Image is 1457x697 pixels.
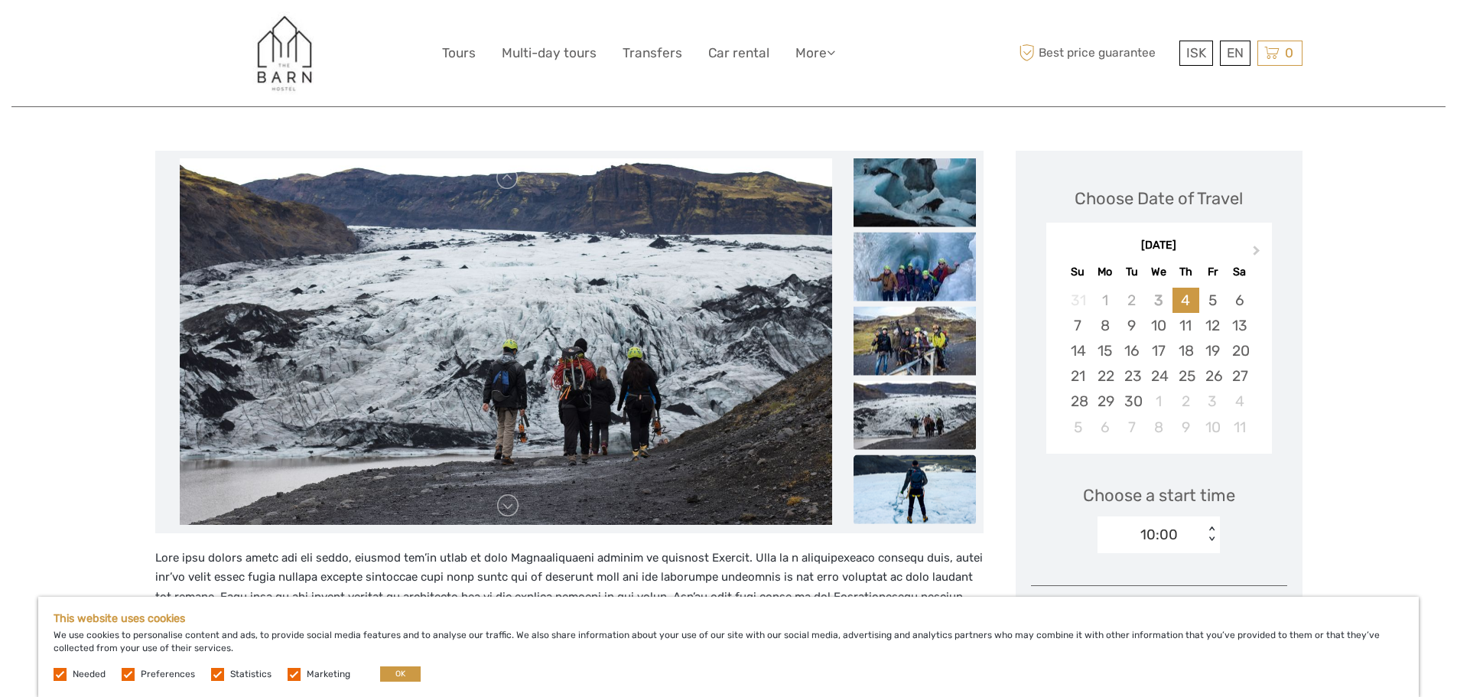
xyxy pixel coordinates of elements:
[1091,262,1118,282] div: Mo
[1091,313,1118,338] div: Choose Monday, September 8th, 2025
[1083,484,1235,507] span: Choose a start time
[1046,238,1272,254] div: [DATE]
[1145,363,1172,389] div: Choose Wednesday, September 24th, 2025
[442,42,476,64] a: Tours
[1246,242,1270,266] button: Next Month
[307,668,350,681] label: Marketing
[1140,525,1178,545] div: 10:00
[1172,338,1199,363] div: Choose Thursday, September 18th, 2025
[73,668,106,681] label: Needed
[795,42,835,64] a: More
[1145,262,1172,282] div: We
[1091,415,1118,440] div: Choose Monday, October 6th, 2025
[1065,288,1091,313] div: Not available Sunday, August 31st, 2025
[1199,262,1226,282] div: Fr
[1226,389,1253,414] div: Choose Saturday, October 4th, 2025
[1065,415,1091,440] div: Choose Sunday, October 5th, 2025
[141,668,195,681] label: Preferences
[1118,262,1145,282] div: Tu
[1226,415,1253,440] div: Choose Saturday, October 11th, 2025
[1172,389,1199,414] div: Choose Thursday, October 2nd, 2025
[1172,363,1199,389] div: Choose Thursday, September 25th, 2025
[854,158,976,226] img: 1fcaab4c209d41e89186eefe8a58b167_slider_thumbnail.jpg
[1065,313,1091,338] div: Choose Sunday, September 7th, 2025
[1199,415,1226,440] div: Choose Friday, October 10th, 2025
[1172,262,1199,282] div: Th
[1145,389,1172,414] div: Choose Wednesday, October 1st, 2025
[1226,363,1253,389] div: Choose Saturday, September 27th, 2025
[1118,313,1145,338] div: Choose Tuesday, September 9th, 2025
[241,11,324,95] img: 822-4d07221c-644f-4af8-be20-45cf39fb8607_logo_big.jpg
[1118,363,1145,389] div: Choose Tuesday, September 23rd, 2025
[1145,415,1172,440] div: Choose Wednesday, October 8th, 2025
[1065,363,1091,389] div: Choose Sunday, September 21st, 2025
[1283,45,1296,60] span: 0
[1172,288,1199,313] div: Choose Thursday, September 4th, 2025
[1220,41,1250,66] div: EN
[176,24,194,42] button: Open LiveChat chat widget
[1205,526,1218,542] div: < >
[38,597,1419,697] div: We use cookies to personalise content and ads, to provide social media features and to analyse ou...
[1016,41,1176,66] span: Best price guarantee
[21,27,173,39] p: We're away right now. Please check back later!
[1145,313,1172,338] div: Choose Wednesday, September 10th, 2025
[708,42,769,64] a: Car rental
[1065,389,1091,414] div: Choose Sunday, September 28th, 2025
[1091,288,1118,313] div: Not available Monday, September 1st, 2025
[1065,338,1091,363] div: Choose Sunday, September 14th, 2025
[1186,45,1206,60] span: ISK
[1118,389,1145,414] div: Choose Tuesday, September 30th, 2025
[1118,338,1145,363] div: Choose Tuesday, September 16th, 2025
[180,158,832,526] img: d71c1fa0fb104248a915be109df765e6_main_slider.jpg
[1199,363,1226,389] div: Choose Friday, September 26th, 2025
[854,232,976,301] img: 5e8e67f64f3949ec998438cc691b5d4c_slider_thumbnail.jpeg
[1226,262,1253,282] div: Sa
[1226,313,1253,338] div: Choose Saturday, September 13th, 2025
[1075,187,1243,210] div: Choose Date of Travel
[1172,313,1199,338] div: Choose Thursday, September 11th, 2025
[854,454,976,523] img: c4af8a1ce66448f6b1e61adb08187a24_slider_thumbnail.png
[1118,415,1145,440] div: Choose Tuesday, October 7th, 2025
[380,666,421,682] button: OK
[623,42,682,64] a: Transfers
[1226,288,1253,313] div: Choose Saturday, September 6th, 2025
[1145,338,1172,363] div: Choose Wednesday, September 17th, 2025
[1091,389,1118,414] div: Choose Monday, September 29th, 2025
[1065,262,1091,282] div: Su
[1226,338,1253,363] div: Choose Saturday, September 20th, 2025
[1091,338,1118,363] div: Choose Monday, September 15th, 2025
[502,42,597,64] a: Multi-day tours
[1172,415,1199,440] div: Choose Thursday, October 9th, 2025
[854,380,976,449] img: d71c1fa0fb104248a915be109df765e6_slider_thumbnail.jpg
[1199,389,1226,414] div: Choose Friday, October 3rd, 2025
[1199,338,1226,363] div: Choose Friday, September 19th, 2025
[1051,288,1267,440] div: month 2025-09
[1091,363,1118,389] div: Choose Monday, September 22nd, 2025
[1199,288,1226,313] div: Choose Friday, September 5th, 2025
[230,668,272,681] label: Statistics
[1199,313,1226,338] div: Choose Friday, September 12th, 2025
[1145,288,1172,313] div: Not available Wednesday, September 3rd, 2025
[854,306,976,375] img: 080a20f4d08346d39cefc638bdee8ab5_slider_thumbnail.jpeg
[54,612,1403,625] h5: This website uses cookies
[1118,288,1145,313] div: Not available Tuesday, September 2nd, 2025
